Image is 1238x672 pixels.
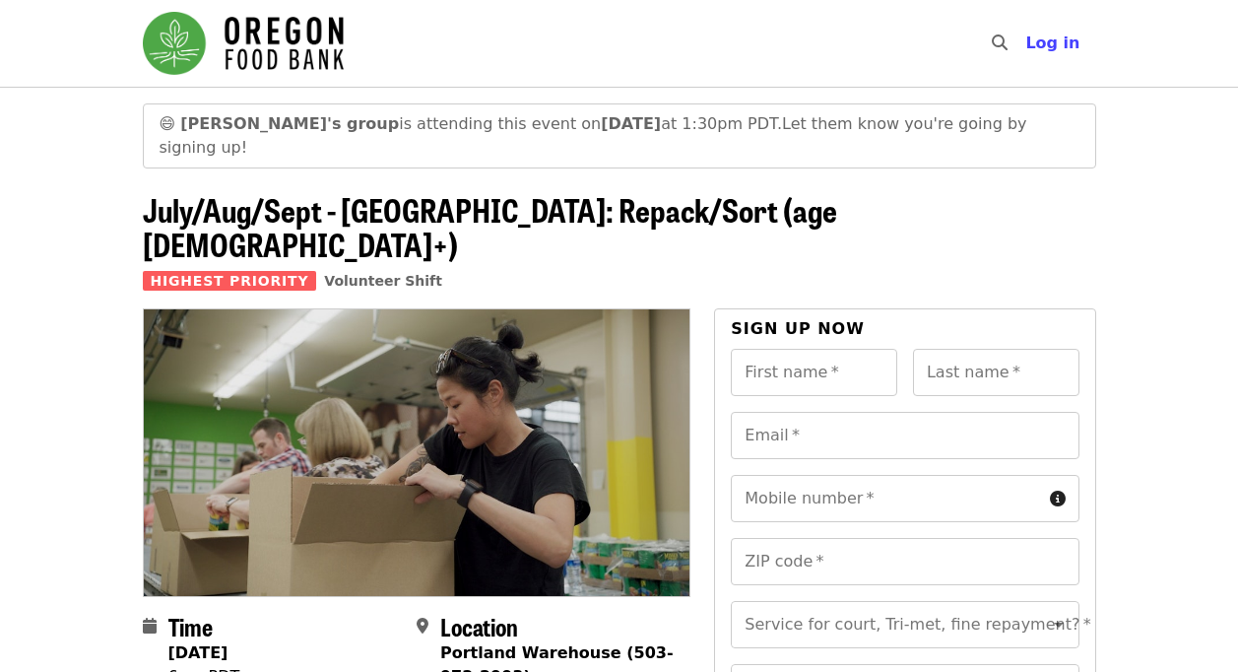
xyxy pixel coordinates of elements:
[601,114,661,133] strong: [DATE]
[731,475,1041,522] input: Mobile number
[731,412,1078,459] input: Email
[992,34,1008,52] i: search icon
[143,12,344,75] img: Oregon Food Bank - Home
[168,609,213,643] span: Time
[1010,24,1095,63] button: Log in
[168,643,228,662] strong: [DATE]
[180,114,399,133] strong: [PERSON_NAME]'s group
[180,114,782,133] span: is attending this event on at 1:30pm PDT.
[731,349,897,396] input: First name
[143,271,317,291] span: Highest Priority
[1025,34,1079,52] span: Log in
[1050,490,1066,508] i: circle-info icon
[913,349,1079,396] input: Last name
[143,186,837,267] span: July/Aug/Sept - [GEOGRAPHIC_DATA]: Repack/Sort (age [DEMOGRAPHIC_DATA]+)
[143,617,157,636] i: calendar icon
[440,609,518,643] span: Location
[1019,20,1035,67] input: Search
[324,273,442,289] a: Volunteer Shift
[160,114,176,133] span: grinning face emoji
[417,617,428,636] i: map-marker-alt icon
[144,309,690,595] img: July/Aug/Sept - Portland: Repack/Sort (age 8+) organized by Oregon Food Bank
[1045,611,1073,638] button: Open
[731,538,1078,585] input: ZIP code
[731,319,865,338] span: Sign up now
